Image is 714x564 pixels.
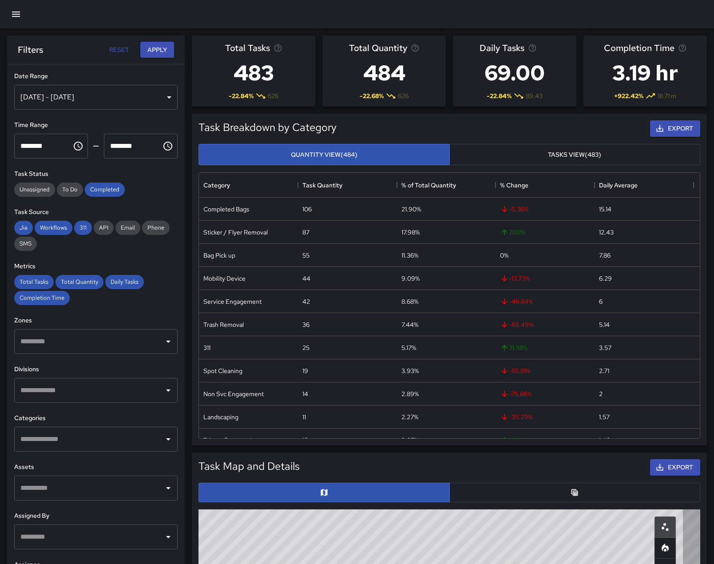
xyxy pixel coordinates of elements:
h3: 69.00 [480,55,550,91]
div: Jia [14,221,33,235]
div: 10 [302,436,308,445]
h6: Time Range [14,120,178,130]
span: 89.43 [526,91,543,100]
div: % Change [496,173,595,198]
div: 2.27% [401,413,418,421]
div: % of Total Quantity [397,173,496,198]
h6: Metrics [14,262,178,271]
span: -35.29 % [500,413,532,421]
div: Unassigned [14,183,55,197]
div: Email [115,221,140,235]
div: Landscaping [203,413,238,421]
svg: Map [320,488,329,497]
div: 5.17% [401,343,416,352]
div: Non Svc Engagement [203,389,264,398]
h3: 483 [225,55,282,91]
span: Workflows [35,224,72,231]
div: Category [203,173,230,198]
button: Export [650,120,700,137]
div: Completed [85,183,125,197]
div: SMS [14,237,37,251]
div: 9.09% [401,274,420,283]
div: Sticker / Flyer Removal [203,228,268,237]
div: 44 [302,274,310,283]
button: Open [162,384,175,397]
span: -75.86 % [500,389,532,398]
div: 3.93% [401,366,419,375]
div: Bag Pick up [203,251,235,260]
button: Open [162,531,175,543]
div: 2.89% [401,389,419,398]
div: 2.07% [401,436,419,445]
button: Tasks View(483) [449,144,701,166]
div: Task Quantity [302,173,342,198]
span: Completion Time [14,294,70,302]
div: 7.44% [401,320,418,329]
span: Total Tasks [225,41,270,55]
div: 36 [302,320,309,329]
button: Open [162,482,175,494]
span: Unassigned [14,186,55,193]
div: 14 [302,389,308,398]
span: API [94,224,114,231]
span: -46.84 % [500,297,533,306]
h6: Date Range [14,71,178,81]
div: Category [199,173,298,198]
button: Open [162,335,175,348]
button: Choose time, selected time is 11:59 PM [159,137,177,155]
span: 626 [268,91,278,100]
span: Completed [85,186,125,193]
h6: Assigned By [14,511,178,521]
span: -13.73 % [500,274,530,283]
h6: Task Status [14,169,178,179]
div: 15.14 [599,205,611,214]
button: Choose time, selected time is 12:00 AM [69,137,87,155]
h6: Assets [14,462,178,472]
div: [DATE] - [DATE] [14,85,178,110]
div: % of Total Quantity [401,173,456,198]
span: + 922.42 % [614,91,643,100]
h6: Zones [14,316,178,326]
h5: Task Map and Details [198,459,300,473]
svg: Scatterplot [660,522,670,532]
button: Quantity View(484) [198,144,450,166]
div: 21.90% [401,205,421,214]
div: 12.43 [599,228,614,237]
span: -69.49 % [500,320,533,329]
div: Workflows [35,221,72,235]
div: 25 [302,343,309,352]
svg: Average number of tasks per day in the selected period, compared to the previous period. [528,44,537,52]
button: Reset [105,42,133,58]
span: Daily Tasks [480,41,524,55]
button: Export [650,459,700,476]
span: 200 % [500,228,525,237]
div: 8.68% [401,297,418,306]
span: SMS [14,240,37,247]
div: % Change [500,173,528,198]
h3: 3.19 hr [604,55,687,91]
h5: Task Breakdown by Category [198,120,337,135]
div: 55 [302,251,309,260]
svg: Heatmap [660,543,670,553]
button: Table [449,483,701,502]
div: Mobility Device [203,274,246,283]
div: 11 [302,413,306,421]
span: -22.84 % [487,91,512,100]
h6: Filters [18,43,43,57]
div: 7.86 [599,251,611,260]
button: Apply [140,42,174,58]
span: Total Quantity [56,278,103,286]
span: 31.58 % [500,343,528,352]
span: -5.36 % [500,205,528,214]
svg: Average time taken to complete tasks in the selected period, compared to the previous period. [678,44,687,52]
div: 19 [302,366,308,375]
svg: Total number of tasks in the selected period, compared to the previous period. [274,44,282,52]
span: 626 [398,91,409,100]
div: 6.29 [599,274,612,283]
span: Completion Time [604,41,674,55]
span: 0 % [500,251,508,260]
span: Email [115,224,140,231]
button: Heatmap [654,537,676,559]
div: Daily Tasks [105,275,144,289]
div: 311 [203,343,210,352]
